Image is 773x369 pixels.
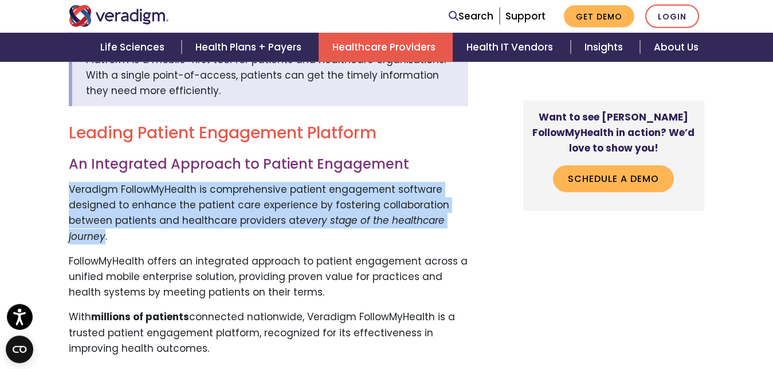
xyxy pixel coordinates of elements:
em: every stage of the healthcare journey [69,213,445,243]
p: FollowMyHealth offers an integrated approach to patient engagement across a unified mobile enterp... [69,254,468,301]
a: Healthcare Providers [319,33,453,62]
a: Get Demo [564,5,634,28]
a: Search [449,9,493,24]
img: Veradigm logo [69,5,169,27]
a: Insights [571,33,640,62]
button: Open CMP widget [6,336,33,363]
p: With connected nationwide, Veradigm FollowMyHealth is a trusted patient engagement platform, reco... [69,309,468,356]
a: Schedule a Demo [553,166,674,192]
p: Veradigm FollowMyHealth is comprehensive patient engagement software designed to enhance the pati... [69,182,468,244]
strong: Want to see [PERSON_NAME] FollowMyHealth in action? We’d love to show you! [532,110,694,155]
a: Health Plans + Payers [182,33,319,62]
a: Support [505,9,546,23]
a: Life Sciences [87,33,182,62]
a: About Us [640,33,712,62]
h2: Leading Patient Engagement Platform [69,123,468,143]
a: Login [645,5,699,28]
strong: millions of patients [91,310,189,324]
h3: An Integrated Approach to Patient Engagement [69,156,468,173]
a: Health IT Vendors [453,33,570,62]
